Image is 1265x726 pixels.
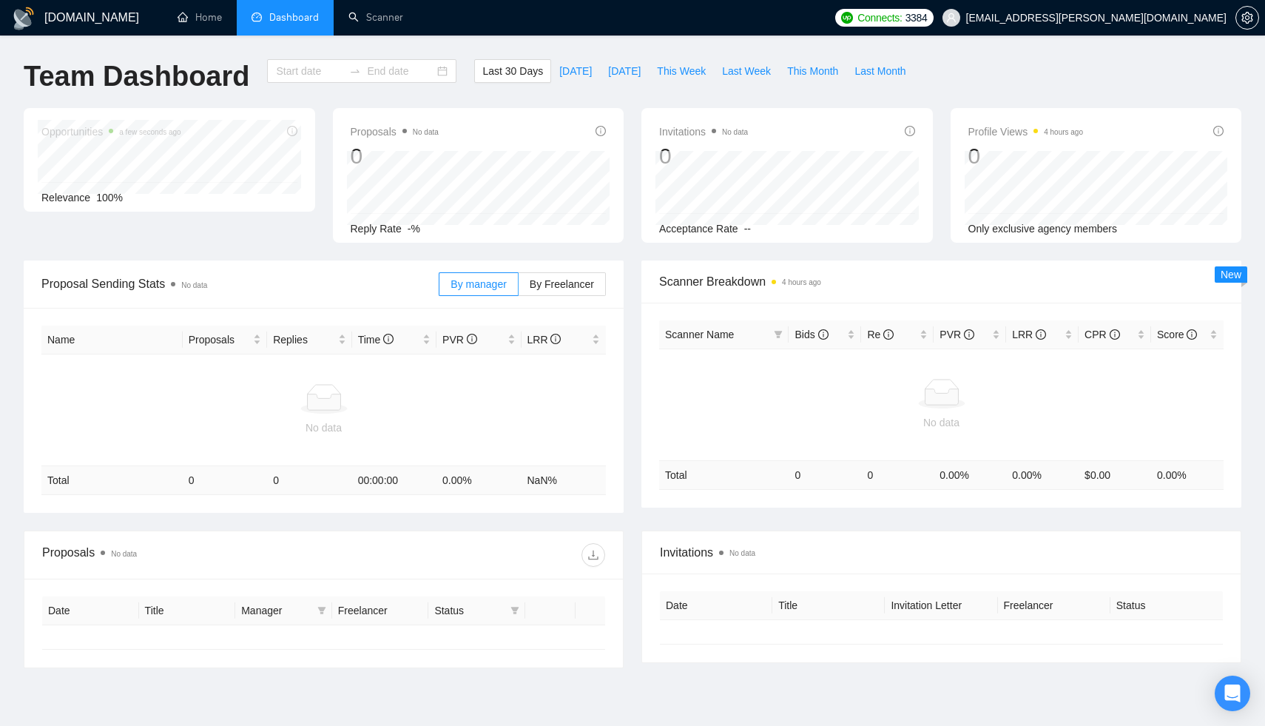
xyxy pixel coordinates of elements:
span: Scanner Name [665,329,734,340]
span: Relevance [41,192,90,204]
th: Status [1110,591,1223,620]
span: -- [744,223,751,235]
span: setting [1236,12,1258,24]
span: info-circle [1187,329,1197,340]
button: download [581,543,605,567]
span: info-circle [1213,126,1224,136]
td: NaN % [522,466,607,495]
span: download [582,549,604,561]
button: Last Month [846,59,914,83]
div: 0 [968,142,1084,170]
span: 3384 [905,10,928,26]
td: 0 [789,460,861,489]
span: Connects: [857,10,902,26]
span: Scanner Breakdown [659,272,1224,291]
span: Proposals [189,332,250,348]
span: Dashboard [269,11,319,24]
span: Acceptance Rate [659,223,738,235]
th: Manager [235,596,332,625]
span: Reply Rate [351,223,402,235]
th: Title [139,596,236,625]
span: No data [181,281,207,289]
span: [DATE] [608,63,641,79]
td: Total [659,460,789,489]
td: 0.00 % [1151,460,1224,489]
button: setting [1235,6,1259,30]
time: 4 hours ago [1044,128,1083,136]
th: Date [42,596,139,625]
h1: Team Dashboard [24,59,249,94]
span: Replies [273,332,334,348]
span: info-circle [383,334,394,344]
td: 0.00 % [1006,460,1079,489]
span: Last 30 Days [482,63,543,79]
span: info-circle [964,329,974,340]
span: swap-right [349,65,361,77]
span: PVR [442,334,477,346]
span: info-circle [596,126,606,136]
span: info-circle [1110,329,1120,340]
span: Status [434,602,505,619]
span: [DATE] [559,63,592,79]
time: 4 hours ago [782,278,821,286]
div: Open Intercom Messenger [1215,676,1250,711]
input: Start date [276,63,343,79]
span: dashboard [252,12,262,22]
span: filter [771,323,786,346]
div: Proposals [42,543,324,567]
span: Profile Views [968,123,1084,141]
span: Score [1157,329,1197,340]
span: info-circle [1036,329,1046,340]
span: CPR [1084,329,1119,340]
td: 0 [861,460,934,489]
td: 0 [267,466,351,495]
th: Freelancer [998,591,1110,620]
span: By manager [451,278,506,290]
span: filter [774,330,783,339]
th: Freelancer [332,596,429,625]
span: Last Month [854,63,905,79]
input: End date [367,63,434,79]
span: Invitations [659,123,748,141]
div: 0 [659,142,748,170]
span: No data [722,128,748,136]
td: 00:00:00 [352,466,436,495]
span: Invitations [660,543,1223,562]
div: No data [47,420,600,436]
th: Replies [267,326,351,354]
span: filter [314,599,329,622]
span: This Week [657,63,706,79]
div: 0 [351,142,439,170]
span: filter [317,606,326,615]
img: upwork-logo.png [841,12,853,24]
span: info-circle [883,329,894,340]
a: searchScanner [348,11,403,24]
div: No data [665,414,1218,431]
span: By Freelancer [530,278,594,290]
span: Manager [241,602,311,619]
span: LRR [1012,329,1046,340]
img: logo [12,7,36,30]
button: Last Week [714,59,779,83]
span: Re [867,329,894,340]
th: Name [41,326,183,354]
td: 0.00 % [436,466,521,495]
span: filter [507,599,522,622]
button: [DATE] [600,59,649,83]
td: $ 0.00 [1079,460,1151,489]
span: Only exclusive agency members [968,223,1118,235]
span: No data [413,128,439,136]
th: Date [660,591,772,620]
td: Total [41,466,183,495]
button: Last 30 Days [474,59,551,83]
span: filter [510,606,519,615]
span: No data [729,549,755,557]
th: Invitation Letter [885,591,997,620]
span: info-circle [905,126,915,136]
span: Time [358,334,394,346]
span: user [946,13,957,23]
span: to [349,65,361,77]
button: [DATE] [551,59,600,83]
button: This Week [649,59,714,83]
span: info-circle [467,334,477,344]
